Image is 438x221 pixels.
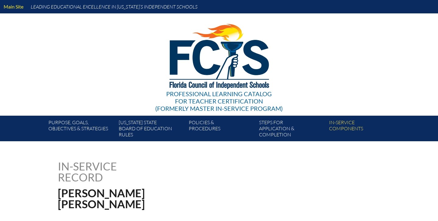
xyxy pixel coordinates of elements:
span: for Teacher Certification [175,97,263,105]
a: Policies &Procedures [186,118,256,141]
a: Steps forapplication & completion [257,118,327,141]
a: Purpose, goals,objectives & strategies [46,118,116,141]
img: FCISlogo221.eps [156,13,282,96]
a: Main Site [1,2,26,11]
h1: [PERSON_NAME] [PERSON_NAME] [58,188,258,209]
a: Professional Learning Catalog for Teacher Certification(formerly Master In-service Program) [153,12,285,113]
div: Professional Learning Catalog (formerly Master In-service Program) [155,90,283,112]
h1: In-service record [58,161,180,183]
a: In-servicecomponents [327,118,397,141]
a: [US_STATE] StateBoard of Education rules [116,118,186,141]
